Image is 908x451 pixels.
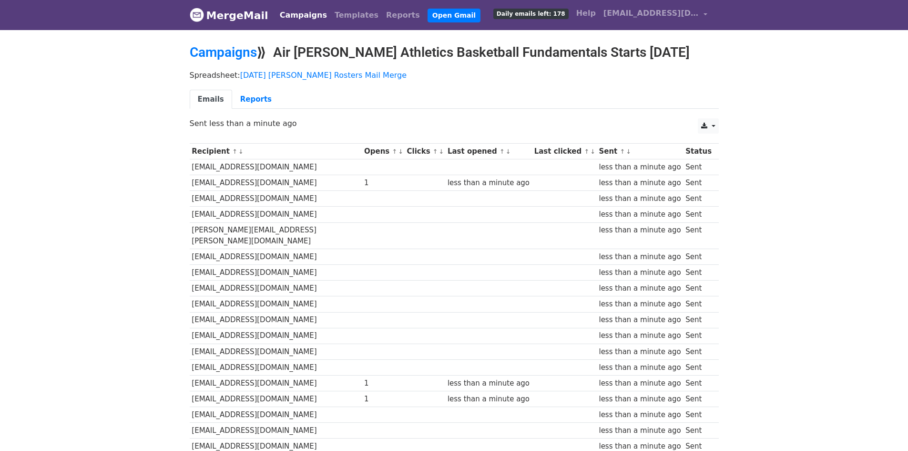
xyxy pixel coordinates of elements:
[599,299,681,310] div: less than a minute ago
[506,148,511,155] a: ↓
[238,148,244,155] a: ↓
[190,281,362,296] td: [EMAIL_ADDRESS][DOMAIN_NAME]
[364,178,402,189] div: 1
[276,6,331,25] a: Campaigns
[626,148,631,155] a: ↓
[599,315,681,325] div: less than a minute ago
[683,175,714,191] td: Sent
[190,144,362,159] th: Recipient
[683,312,714,328] td: Sent
[190,359,362,375] td: [EMAIL_ADDRESS][DOMAIN_NAME]
[190,407,362,423] td: [EMAIL_ADDRESS][DOMAIN_NAME]
[683,344,714,359] td: Sent
[362,144,405,159] th: Opens
[683,296,714,312] td: Sent
[599,193,681,204] div: less than a minute ago
[532,144,597,159] th: Last clicked
[232,148,237,155] a: ↑
[683,222,714,249] td: Sent
[493,9,569,19] span: Daily emails left: 178
[600,4,711,26] a: [EMAIL_ADDRESS][DOMAIN_NAME]
[405,144,445,159] th: Clicks
[599,378,681,389] div: less than a minute ago
[599,178,681,189] div: less than a minute ago
[448,178,530,189] div: less than a minute ago
[190,70,719,80] p: Spreadsheet:
[190,375,362,391] td: [EMAIL_ADDRESS][DOMAIN_NAME]
[448,394,530,405] div: less than a minute ago
[683,191,714,207] td: Sent
[490,4,572,23] a: Daily emails left: 178
[572,4,600,23] a: Help
[190,44,257,60] a: Campaigns
[599,283,681,294] div: less than a minute ago
[603,8,699,19] span: [EMAIL_ADDRESS][DOMAIN_NAME]
[190,249,362,265] td: [EMAIL_ADDRESS][DOMAIN_NAME]
[683,423,714,439] td: Sent
[683,207,714,222] td: Sent
[190,312,362,328] td: [EMAIL_ADDRESS][DOMAIN_NAME]
[428,9,480,22] a: Open Gmail
[190,222,362,249] td: [PERSON_NAME][EMAIL_ADDRESS][PERSON_NAME][DOMAIN_NAME]
[190,90,232,109] a: Emails
[190,265,362,281] td: [EMAIL_ADDRESS][DOMAIN_NAME]
[190,191,362,207] td: [EMAIL_ADDRESS][DOMAIN_NAME]
[683,375,714,391] td: Sent
[382,6,424,25] a: Reports
[240,71,407,80] a: [DATE] [PERSON_NAME] Rosters Mail Merge
[439,148,444,155] a: ↓
[599,162,681,173] div: less than a minute ago
[683,159,714,175] td: Sent
[190,118,719,128] p: Sent less than a minute ago
[190,207,362,222] td: [EMAIL_ADDRESS][DOMAIN_NAME]
[392,148,397,155] a: ↑
[190,5,268,25] a: MergeMail
[599,362,681,373] div: less than a minute ago
[190,159,362,175] td: [EMAIL_ADDRESS][DOMAIN_NAME]
[190,44,719,61] h2: ⟫ Air [PERSON_NAME] Athletics Basketball Fundamentals Starts [DATE]
[500,148,505,155] a: ↑
[683,265,714,281] td: Sent
[190,296,362,312] td: [EMAIL_ADDRESS][DOMAIN_NAME]
[590,148,595,155] a: ↓
[190,344,362,359] td: [EMAIL_ADDRESS][DOMAIN_NAME]
[331,6,382,25] a: Templates
[584,148,589,155] a: ↑
[190,423,362,439] td: [EMAIL_ADDRESS][DOMAIN_NAME]
[683,391,714,407] td: Sent
[445,144,532,159] th: Last opened
[683,281,714,296] td: Sent
[448,378,530,389] div: less than a minute ago
[683,407,714,423] td: Sent
[398,148,403,155] a: ↓
[190,175,362,191] td: [EMAIL_ADDRESS][DOMAIN_NAME]
[683,328,714,344] td: Sent
[683,359,714,375] td: Sent
[364,394,402,405] div: 1
[433,148,438,155] a: ↑
[620,148,625,155] a: ↑
[599,425,681,436] div: less than a minute ago
[190,8,204,22] img: MergeMail logo
[599,225,681,236] div: less than a minute ago
[599,346,681,357] div: less than a minute ago
[597,144,684,159] th: Sent
[190,391,362,407] td: [EMAIL_ADDRESS][DOMAIN_NAME]
[683,144,714,159] th: Status
[599,394,681,405] div: less than a minute ago
[364,378,402,389] div: 1
[683,249,714,265] td: Sent
[599,209,681,220] div: less than a minute ago
[232,90,280,109] a: Reports
[599,267,681,278] div: less than a minute ago
[599,409,681,420] div: less than a minute ago
[599,252,681,262] div: less than a minute ago
[190,328,362,344] td: [EMAIL_ADDRESS][DOMAIN_NAME]
[599,330,681,341] div: less than a minute ago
